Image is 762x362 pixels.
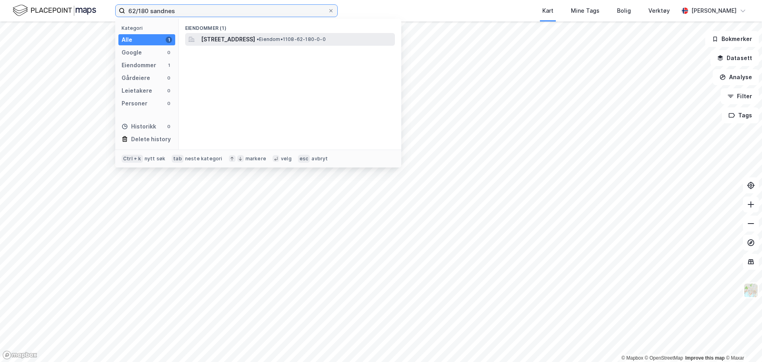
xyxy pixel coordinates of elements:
a: Mapbox [621,355,643,361]
div: 0 [166,88,172,94]
div: esc [298,155,310,163]
div: tab [172,155,184,163]
div: 1 [166,37,172,43]
div: Kategori [122,25,175,31]
div: Delete history [131,134,171,144]
img: Z [743,283,758,298]
div: 0 [166,100,172,107]
span: • [257,36,259,42]
div: avbryt [311,156,328,162]
div: Kart [542,6,553,16]
iframe: Chat Widget [722,324,762,362]
a: Improve this map [685,355,725,361]
div: Alle [122,35,132,45]
div: nytt søk [145,156,166,162]
div: 1 [166,62,172,68]
div: Leietakere [122,86,152,95]
div: Mine Tags [571,6,600,16]
div: Historikk [122,122,156,131]
div: velg [281,156,292,162]
button: Analyse [713,69,759,85]
div: Verktøy [648,6,670,16]
div: Eiendommer [122,60,156,70]
button: Filter [721,88,759,104]
div: Google [122,48,142,57]
div: 0 [166,123,172,130]
div: Eiendommer (1) [179,19,401,33]
div: Kontrollprogram for chat [722,324,762,362]
button: Tags [722,107,759,123]
div: [PERSON_NAME] [691,6,737,16]
button: Bokmerker [705,31,759,47]
img: logo.f888ab2527a4732fd821a326f86c7f29.svg [13,4,96,18]
div: markere [246,156,266,162]
div: 0 [166,49,172,56]
a: OpenStreetMap [645,355,683,361]
input: Søk på adresse, matrikkel, gårdeiere, leietakere eller personer [125,5,328,17]
div: Gårdeiere [122,73,150,83]
span: Eiendom • 1108-62-180-0-0 [257,36,326,43]
div: Ctrl + k [122,155,143,163]
span: [STREET_ADDRESS] [201,35,255,44]
div: neste kategori [185,156,222,162]
a: Mapbox homepage [2,350,37,360]
button: Datasett [710,50,759,66]
div: Bolig [617,6,631,16]
div: 0 [166,75,172,81]
div: Personer [122,99,147,108]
